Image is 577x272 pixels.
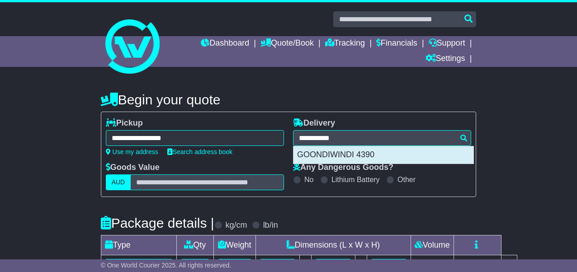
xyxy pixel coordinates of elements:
label: kg/cm [226,220,247,230]
td: Weight [213,235,255,255]
label: lb/in [263,220,278,230]
a: Settings [426,52,465,67]
h4: Begin your quote [101,92,477,107]
a: Search address book [167,148,232,155]
label: No [304,175,313,184]
label: Other [397,175,416,184]
a: Support [429,36,465,52]
a: Financials [376,36,417,52]
a: Dashboard [201,36,249,52]
span: © One World Courier 2025. All rights reserved. [101,262,232,269]
label: Lithium Battery [331,175,380,184]
label: AUD [106,174,131,190]
label: Delivery [293,118,335,128]
a: Quote/Book [260,36,314,52]
div: GOONDIWINDI 4390 [293,146,473,164]
label: Any Dangerous Goods? [293,163,393,173]
td: Qty [176,235,213,255]
label: Goods Value [106,163,160,173]
a: Tracking [325,36,365,52]
a: Use my address [106,148,158,155]
h4: Package details | [101,216,214,230]
td: Type [101,235,176,255]
label: Pickup [106,118,143,128]
td: Volume [411,235,454,255]
td: Dimensions (L x W x H) [255,235,411,255]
